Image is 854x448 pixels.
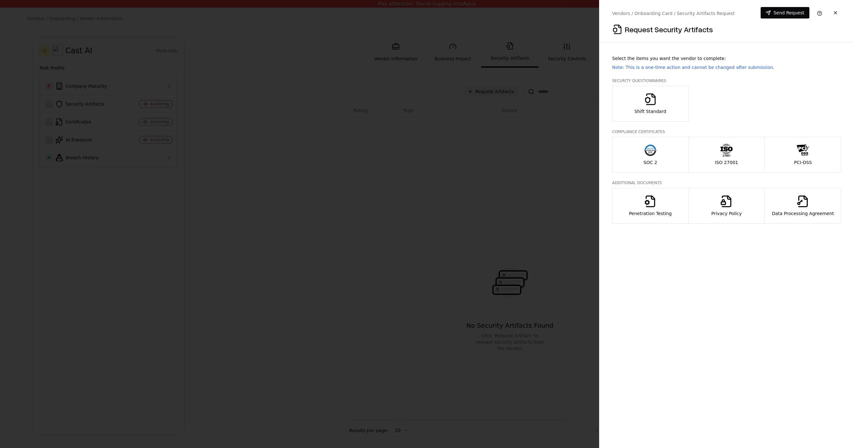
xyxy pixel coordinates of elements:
p: Select the items you want the vendor to complete: [612,55,841,62]
p: Vendors / Onboarding Card / Security Artifacts Request [612,10,735,17]
p: Data Processing Agreement [772,210,834,217]
button: Send Request [761,7,809,19]
button: PCI-DSS [764,137,841,173]
button: Shift Standard [612,86,689,122]
p: PCI-DSS [794,159,812,166]
p: Additional Documents [612,180,841,185]
button: ISO 27001 [688,137,765,173]
p: Privacy Policy [711,210,742,217]
button: Data Processing Agreement [764,188,841,224]
button: Penetration Testing [612,188,689,224]
p: Security Questionnaires [612,78,841,83]
p: Shift Standard [634,108,666,115]
p: Request Security Artifacts [625,24,713,34]
p: ISO 27001 [715,159,738,166]
button: SOC 2 [612,137,689,173]
p: Note: This is a one-time action and cannot be changed after submission. [612,64,841,71]
p: Compliance Certificates [612,129,841,134]
button: Privacy Policy [688,188,765,224]
p: Penetration Testing [629,210,672,217]
p: SOC 2 [643,159,657,166]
